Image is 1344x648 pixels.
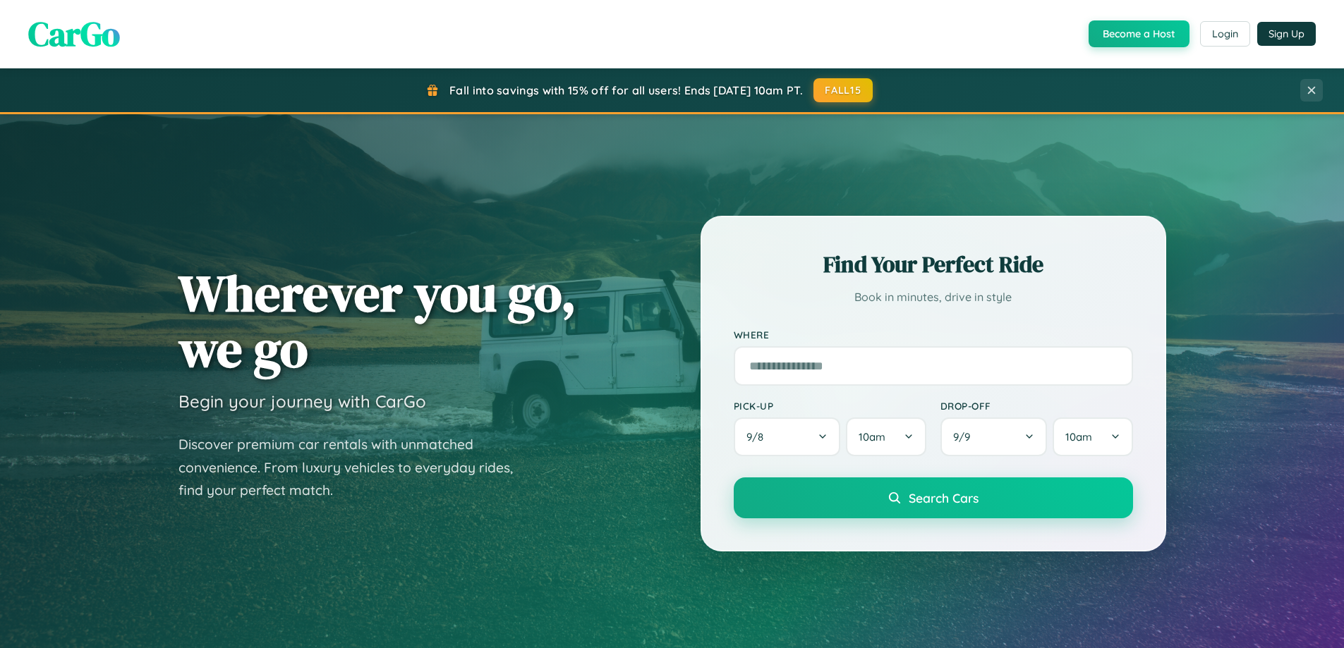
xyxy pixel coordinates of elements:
[734,417,841,456] button: 9/8
[449,83,803,97] span: Fall into savings with 15% off for all users! Ends [DATE] 10am PT.
[953,430,977,444] span: 9 / 9
[734,477,1133,518] button: Search Cars
[859,430,885,444] span: 10am
[734,249,1133,280] h2: Find Your Perfect Ride
[846,417,926,456] button: 10am
[1053,417,1132,456] button: 10am
[178,391,426,412] h3: Begin your journey with CarGo
[734,329,1133,341] label: Where
[746,430,770,444] span: 9 / 8
[178,433,531,502] p: Discover premium car rentals with unmatched convenience. From luxury vehicles to everyday rides, ...
[178,265,576,377] h1: Wherever you go, we go
[734,287,1133,307] p: Book in minutes, drive in style
[940,417,1048,456] button: 9/9
[1257,22,1316,46] button: Sign Up
[940,400,1133,412] label: Drop-off
[1089,20,1189,47] button: Become a Host
[734,400,926,412] label: Pick-up
[28,11,120,57] span: CarGo
[1200,21,1250,47] button: Login
[813,78,873,102] button: FALL15
[1065,430,1092,444] span: 10am
[909,490,979,506] span: Search Cars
